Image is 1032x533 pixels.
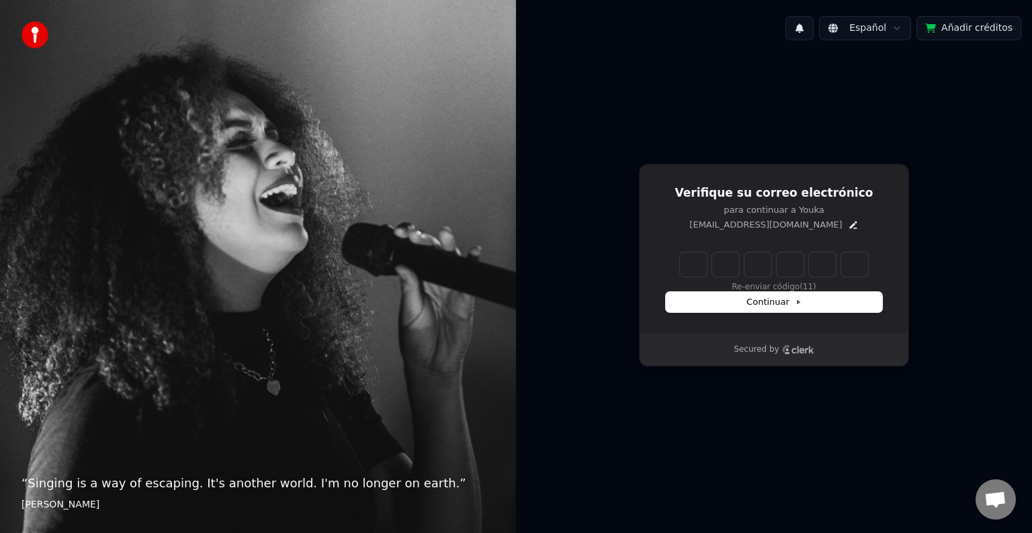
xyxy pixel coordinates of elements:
[734,344,779,355] p: Secured by
[666,292,882,312] button: Continuar
[689,219,842,231] p: [EMAIL_ADDRESS][DOMAIN_NAME]
[666,204,882,216] p: para continuar a Youka
[666,185,882,201] h1: Verifique su correo electrónico
[21,498,494,512] footer: [PERSON_NAME]
[976,479,1016,520] div: Chat abierto
[916,16,1021,40] button: Añadir créditos
[746,296,802,308] span: Continuar
[21,474,494,493] p: “ Singing is a way of escaping. It's another world. I'm no longer on earth. ”
[21,21,48,48] img: youka
[848,220,859,230] button: Edit
[680,252,868,277] input: Enter verification code
[782,345,814,354] a: Clerk logo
